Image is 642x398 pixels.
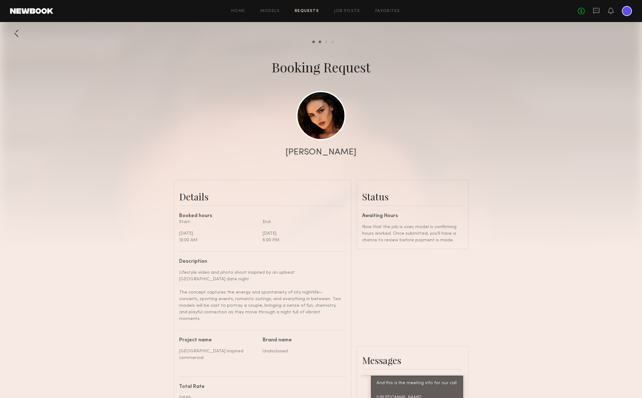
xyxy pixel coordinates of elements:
div: Details [179,190,346,203]
div: [GEOGRAPHIC_DATA] inspired commercial [179,348,258,361]
div: Booking Request [272,58,371,76]
a: Requests [295,9,319,13]
a: Favorites [375,9,400,13]
div: Undisclosed [263,348,341,355]
div: Total Rate [179,384,341,390]
div: Description [179,259,341,264]
div: Messages [362,354,463,367]
div: Awaiting Hours [362,214,463,219]
a: Models [260,9,280,13]
div: End: [263,219,341,225]
div: Booked hours [179,214,346,219]
div: [PERSON_NAME] [286,148,356,157]
a: Home [231,9,245,13]
a: Job Posts [334,9,360,13]
div: Brand name [263,338,341,343]
div: Now that the job is over, model is confirming hours worked. Once submitted, you’ll have a chance ... [362,224,463,244]
div: 10:00 AM [179,237,258,244]
div: Lifestyle video and photo shoot inspired by an upbeat [GEOGRAPHIC_DATA] date night. The concept c... [179,269,341,322]
div: [DATE] [179,230,258,237]
div: Project name [179,338,258,343]
div: Status [362,190,463,203]
div: 6:00 PM [263,237,341,244]
div: Start: [179,219,258,225]
div: [DATE] [263,230,341,237]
